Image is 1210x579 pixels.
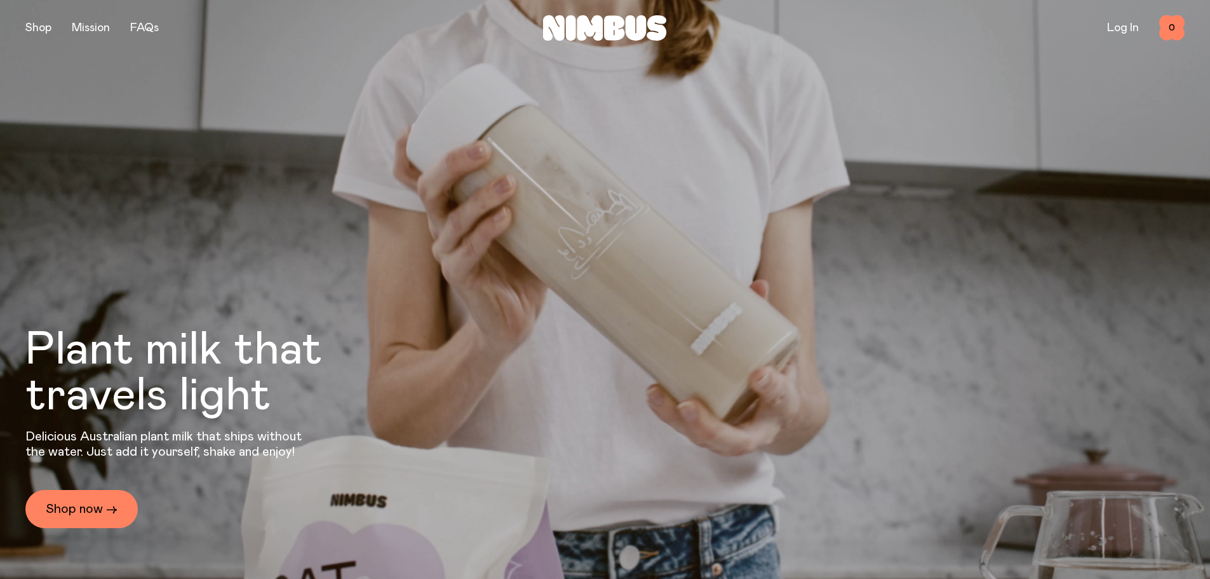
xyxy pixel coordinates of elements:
[25,327,391,419] h1: Plant milk that travels light
[25,490,138,528] a: Shop now →
[1159,15,1185,41] button: 0
[25,429,310,460] p: Delicious Australian plant milk that ships without the water. Just add it yourself, shake and enjoy!
[72,22,110,34] a: Mission
[1107,22,1139,34] a: Log In
[130,22,159,34] a: FAQs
